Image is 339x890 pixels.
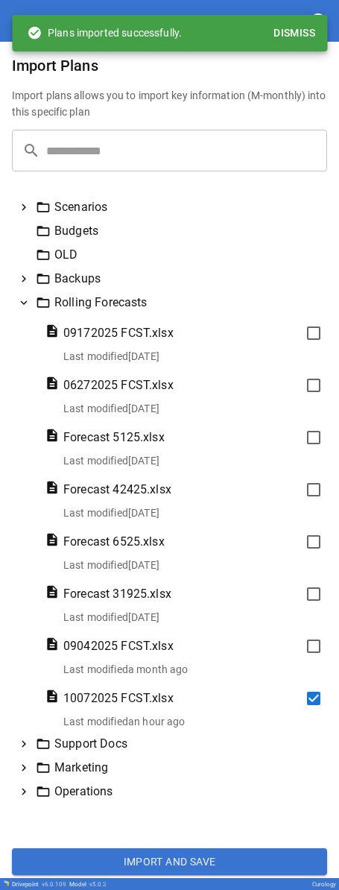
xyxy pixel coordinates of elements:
div: OLD [36,246,321,264]
div: Marketing [36,759,321,777]
div: Operations [36,783,321,801]
span: 09172025 FCST.xlsx [63,324,174,342]
p: Last modified [DATE] [63,453,321,468]
h6: Import Plans [12,54,327,78]
p: Last modified [DATE] [63,505,321,520]
div: Backups [36,270,321,288]
p: Last modified a month ago [63,662,321,677]
button: Dismiss [267,19,321,47]
span: v 5.0.2 [89,881,107,888]
div: Model [69,881,107,888]
span: 06272025 FCST.xlsx [63,376,174,394]
p: Last modified [DATE] [63,349,321,364]
span: v 6.0.109 [42,881,66,888]
span: 10072025 FCST.xlsx [63,689,174,707]
img: Drivepoint [3,880,9,886]
div: Rolling Forecasts [36,294,321,312]
div: Scenarios [36,198,321,216]
p: Last modified an hour ago [63,714,321,729]
span: Forecast 31925.xlsx [63,585,171,603]
span: search [22,142,40,160]
p: Last modified [DATE] [63,610,321,625]
h6: Import plans allows you to import key information (M-monthly) into this specific plan [12,88,327,121]
button: Import and Save [12,848,327,875]
p: Last modified [DATE] [63,401,321,416]
span: Forecast 42425.xlsx [63,481,171,499]
div: Budgets [36,222,321,240]
span: 09042025 FCST.xlsx [63,637,174,655]
div: Drivepoint [12,881,66,888]
div: Support Docs [36,735,321,753]
div: Curology [312,881,336,888]
span: Forecast 5125.xlsx [63,429,165,446]
span: Forecast 6525.xlsx [63,533,165,551]
div: Plans imported successfully. [27,19,182,46]
p: Last modified [DATE] [63,558,321,572]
